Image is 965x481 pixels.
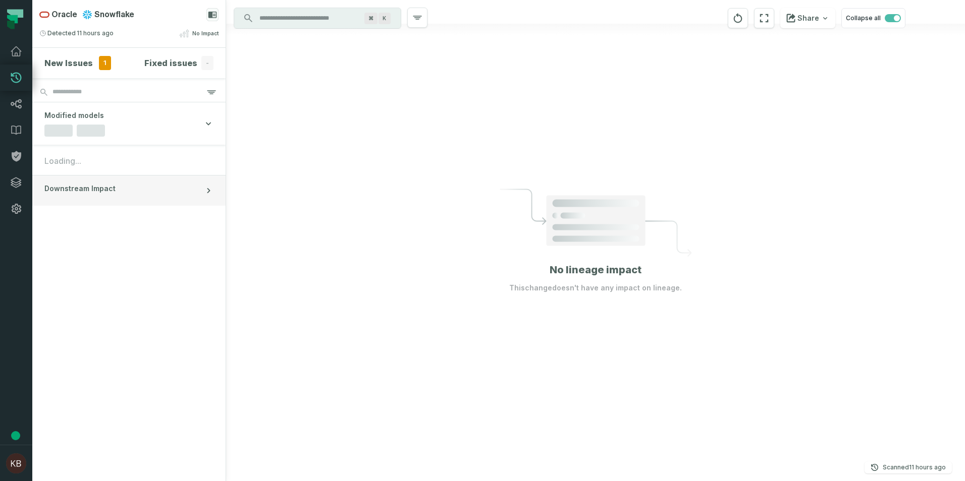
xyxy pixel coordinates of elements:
[883,462,946,472] p: Scanned
[6,453,26,473] img: avatar of Kennedy Bruce
[39,29,114,37] span: Detected
[364,13,378,24] span: Press ⌘ + K to focus the search bar
[99,56,111,70] span: 1
[44,57,93,69] h4: New Issues
[865,461,952,473] button: Scanned[DATE] 12:01:50 AM
[509,283,682,293] p: This change doesn't have any impact on lineage.
[44,184,116,194] span: Downstream Impact
[51,11,77,19] span: Oracle
[909,463,946,471] relative-time: Oct 2, 2025, 12:01 AM CDT
[44,155,213,167] span: Loading...
[11,431,20,440] div: Tooltip anchor
[201,56,213,70] span: -
[780,8,835,28] button: Share
[77,29,114,37] relative-time: Oct 2, 2025, 12:01 AM CDT
[32,102,226,145] button: Modified models
[44,56,213,70] button: New Issues1Fixed issues-
[144,57,197,69] h4: Fixed issues
[94,11,134,19] span: Snowflake
[192,30,219,37] span: No Impact
[379,13,391,24] span: Press ⌘ + K to focus the search bar
[44,110,104,121] span: Modified models
[841,8,905,28] button: Collapse all
[550,263,641,277] h1: No lineage impact
[32,175,226,206] button: Downstream Impact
